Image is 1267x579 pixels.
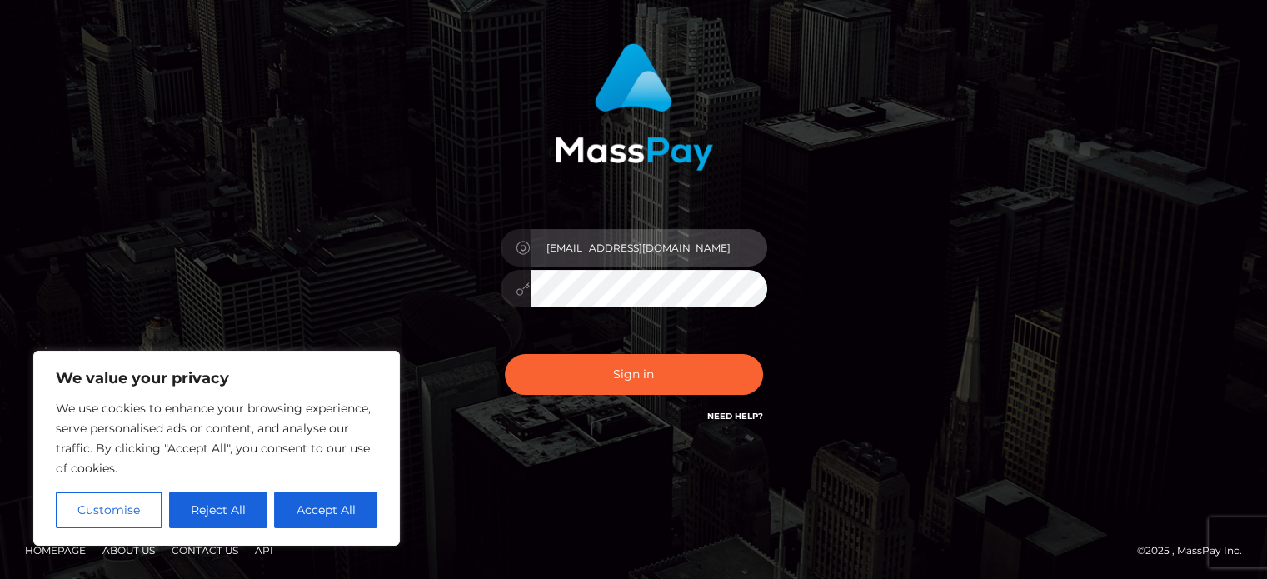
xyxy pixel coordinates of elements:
div: We value your privacy [33,351,400,546]
button: Customise [56,492,162,528]
a: Homepage [18,537,92,563]
p: We use cookies to enhance your browsing experience, serve personalised ads or content, and analys... [56,398,377,478]
a: API [248,537,280,563]
img: MassPay Login [555,43,713,171]
button: Sign in [505,354,763,395]
a: About Us [96,537,162,563]
input: Username... [531,229,767,267]
div: © 2025 , MassPay Inc. [1137,542,1255,560]
a: Need Help? [707,411,763,422]
button: Reject All [169,492,268,528]
a: Contact Us [165,537,245,563]
button: Accept All [274,492,377,528]
p: We value your privacy [56,368,377,388]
